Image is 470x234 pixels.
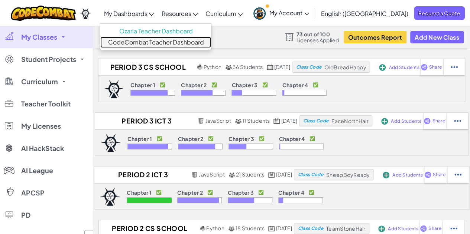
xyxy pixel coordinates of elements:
[420,225,427,232] img: IconShare_Purple.svg
[424,118,431,124] img: IconShare_Purple.svg
[100,187,120,206] img: logo
[253,7,266,20] img: avatar
[191,172,198,178] img: javascript.png
[428,226,441,231] span: Share
[130,82,155,88] p: Chapter 1
[276,171,292,178] span: [DATE]
[242,117,270,124] span: 11 Students
[309,136,315,142] p: ✅
[104,10,147,17] span: My Dashboards
[298,172,323,177] span: Class Code
[156,189,162,195] p: ✅
[432,119,445,123] span: Share
[281,117,297,124] span: [DATE]
[454,118,461,124] img: IconStudentEllipsis.svg
[379,64,386,71] img: IconAddStudents.svg
[177,189,203,195] p: Chapter 2
[309,189,314,195] p: ✅
[228,172,235,178] img: MultipleUsers.png
[424,171,431,178] img: IconShare_Purple.svg
[262,82,268,88] p: ✅
[259,136,265,142] p: ✅
[99,223,294,234] a: Period 2 CS school year [DATE] to [DATE] Python 18 Students [DATE]
[225,65,232,70] img: MultipleUsers.png
[235,118,242,124] img: MultipleUsers.png
[296,31,339,37] span: 73 out of 100
[296,37,339,43] span: Licenses Applied
[269,9,309,17] span: My Account
[127,136,152,142] p: Chapter 1
[267,65,273,70] img: calendar.svg
[200,226,206,231] img: python.png
[231,82,257,88] p: Chapter 3
[282,82,308,88] p: Chapter 4
[99,223,198,234] h2: Period 2 CS school year [DATE] to [DATE]
[228,226,235,231] img: MultipleUsers.png
[388,227,418,231] span: Add Students
[389,65,419,70] span: Add Students
[324,64,366,70] span: OldBreadHappy
[11,6,76,21] img: CodeCombat logo
[321,10,408,17] span: English ([GEOGRAPHIC_DATA])
[98,62,195,73] h2: Period 3 CS school year [DATE] to [DATE]
[127,189,152,195] p: Chapter 1
[21,34,57,40] span: My Classes
[454,171,461,178] img: IconStudentEllipsis.svg
[201,3,246,23] a: Curriculum
[101,134,121,152] img: logo
[206,225,224,231] span: Python
[100,37,211,48] a: CodeCombat Teacher Dashboard
[21,56,76,63] span: Student Projects
[429,65,442,69] span: Share
[160,82,165,88] p: ✅
[21,167,53,174] span: AI League
[158,3,201,23] a: Resources
[205,10,236,17] span: Curriculum
[383,172,389,178] img: IconAddStudents.svg
[296,65,321,69] span: Class Code
[344,31,406,43] button: Outcomes Report
[233,63,263,70] span: 36 Students
[451,64,458,70] img: IconStudentEllipsis.svg
[421,64,428,70] img: IconShare_Purple.svg
[378,225,385,232] img: IconAddStudents.svg
[250,1,313,25] a: My Account
[204,63,221,70] span: Python
[161,10,191,17] span: Resources
[21,78,58,85] span: Curriculum
[94,169,189,180] h2: Period 2 ICT 3 school year [DATE] to [DATE]
[21,123,61,129] span: My Licenses
[317,3,412,23] a: English ([GEOGRAPHIC_DATA])
[197,65,203,70] img: python.png
[258,189,264,195] p: ✅
[268,226,275,231] img: calendar.svg
[100,3,158,23] a: My Dashboards
[410,31,464,43] button: Add New Class
[205,117,231,124] span: JavaScript
[211,82,217,88] p: ✅
[98,62,292,73] a: Period 3 CS school year [DATE] to [DATE] Python 36 Students [DATE]
[274,63,290,70] span: [DATE]
[279,136,305,142] p: Chapter 4
[21,145,64,152] span: AI HackStack
[276,225,292,231] span: [DATE]
[198,118,204,124] img: javascript.png
[392,173,423,177] span: Add Students
[178,136,204,142] p: Chapter 2
[95,115,299,126] a: Period 3 ICT 3 school year [DATE] - [DATE] JavaScript 11 Students [DATE]
[236,225,265,231] span: 18 Students
[157,136,162,142] p: ✅
[95,115,196,126] h2: Period 3 ICT 3 school year [DATE] - [DATE]
[326,171,370,178] span: SheepBoyReady
[268,172,275,178] img: calendar.svg
[331,118,368,124] span: FaceNorthHair
[21,100,71,107] span: Teacher Toolkit
[94,169,294,180] a: Period 2 ICT 3 school year [DATE] to [DATE] JavaScript 21 Students [DATE]
[391,119,421,123] span: Add Students
[414,6,465,20] a: Request a Quote
[228,189,254,195] p: Chapter 3
[104,80,124,98] img: logo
